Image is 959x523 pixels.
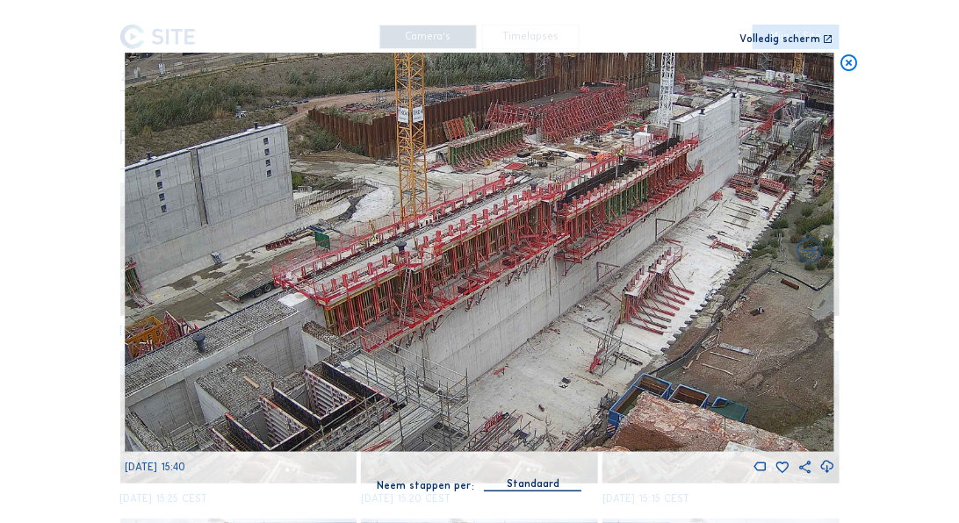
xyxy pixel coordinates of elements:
[740,34,821,46] div: Volledig scherm
[125,53,834,452] img: Image
[377,481,474,491] div: Neem stappen per:
[125,461,185,473] span: [DATE] 15:40
[134,236,165,268] i: Forward
[794,236,825,268] i: Back
[484,476,581,491] div: Standaard
[507,476,559,491] div: Standaard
